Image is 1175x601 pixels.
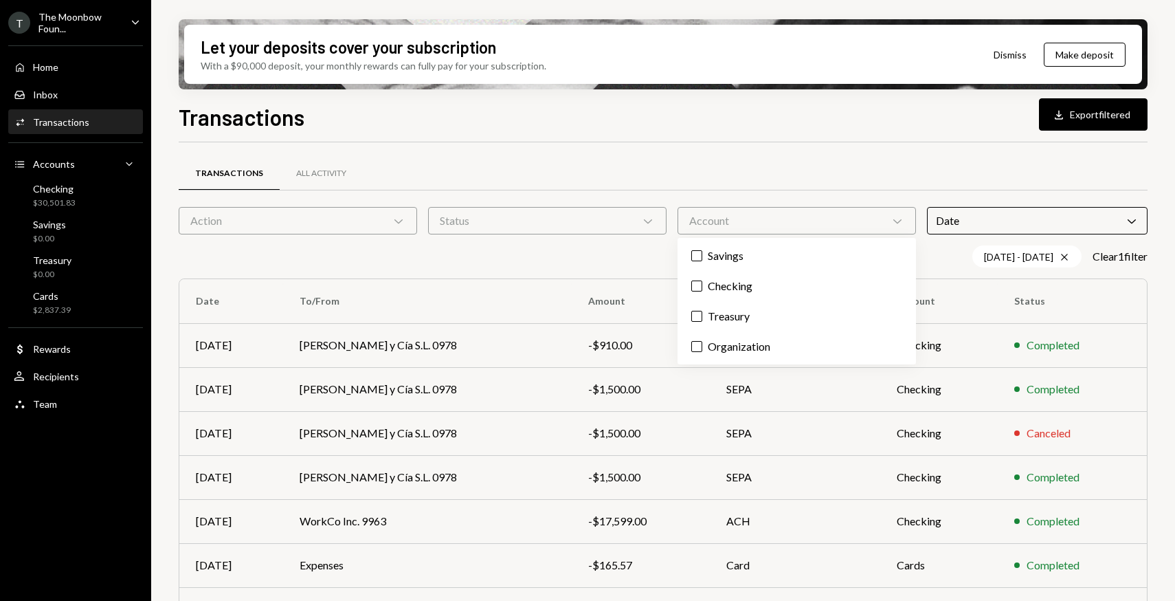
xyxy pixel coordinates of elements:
[710,367,880,411] td: SEPA
[1027,425,1071,441] div: Canceled
[195,168,263,179] div: Transactions
[1027,469,1079,485] div: Completed
[8,54,143,79] a: Home
[972,245,1082,267] div: [DATE] - [DATE]
[678,207,916,234] div: Account
[710,543,880,587] td: Card
[691,341,702,352] button: Organization
[998,279,1147,323] th: Status
[976,39,1044,71] button: Dismiss
[196,469,267,485] div: [DATE]
[283,367,571,411] td: [PERSON_NAME] y Cía S.L. 0978
[196,381,267,397] div: [DATE]
[33,343,71,355] div: Rewards
[33,116,89,128] div: Transactions
[927,207,1148,234] div: Date
[710,455,880,499] td: SEPA
[1027,337,1079,353] div: Completed
[8,12,30,34] div: T
[1027,381,1079,397] div: Completed
[691,281,702,292] button: Checking
[196,425,267,441] div: [DATE]
[33,61,58,73] div: Home
[33,183,76,195] div: Checking
[710,499,880,543] td: ACH
[283,499,571,543] td: WorkCo Inc. 9963
[8,336,143,361] a: Rewards
[196,557,267,573] div: [DATE]
[201,58,546,73] div: With a $90,000 deposit, your monthly rewards can fully pay for your subscription.
[8,82,143,107] a: Inbox
[1027,513,1079,529] div: Completed
[880,455,998,499] td: Checking
[880,543,998,587] td: Cards
[588,557,693,573] div: -$165.57
[201,36,496,58] div: Let your deposits cover your subscription
[572,279,710,323] th: Amount
[880,367,998,411] td: Checking
[880,411,998,455] td: Checking
[8,151,143,176] a: Accounts
[33,254,71,266] div: Treasury
[33,158,75,170] div: Accounts
[33,290,71,302] div: Cards
[283,279,571,323] th: To/From
[710,411,880,455] td: SEPA
[8,391,143,416] a: Team
[588,513,693,529] div: -$17,599.00
[8,215,143,248] a: Savings$0.00
[33,371,79,382] div: Recipients
[33,269,71,281] div: $0.00
[296,168,346,179] div: All Activity
[588,469,693,485] div: -$1,500.00
[280,156,363,191] a: All Activity
[683,243,910,268] label: Savings
[1093,250,1148,264] button: Clear1filter
[283,455,571,499] td: [PERSON_NAME] y Cía S.L. 0978
[8,286,143,319] a: Cards$2,837.39
[283,543,571,587] td: Expenses
[179,207,417,234] div: Action
[588,337,693,353] div: -$910.00
[38,11,120,34] div: The Moonbow Foun...
[1027,557,1079,573] div: Completed
[33,398,57,410] div: Team
[8,109,143,134] a: Transactions
[1044,43,1126,67] button: Make deposit
[283,411,571,455] td: [PERSON_NAME] y Cía S.L. 0978
[8,250,143,283] a: Treasury$0.00
[588,425,693,441] div: -$1,500.00
[179,103,304,131] h1: Transactions
[33,233,66,245] div: $0.00
[683,274,910,298] label: Checking
[33,219,66,230] div: Savings
[588,381,693,397] div: -$1,500.00
[683,334,910,359] label: Organization
[691,250,702,261] button: Savings
[33,89,58,100] div: Inbox
[33,305,71,316] div: $2,837.39
[880,323,998,367] td: Checking
[691,311,702,322] button: Treasury
[196,513,267,529] div: [DATE]
[33,197,76,209] div: $30,501.83
[880,279,998,323] th: Account
[283,323,571,367] td: [PERSON_NAME] y Cía S.L. 0978
[428,207,667,234] div: Status
[179,279,283,323] th: Date
[179,156,280,191] a: Transactions
[1039,98,1148,131] button: Exportfiltered
[880,499,998,543] td: Checking
[8,179,143,212] a: Checking$30,501.83
[683,304,910,329] label: Treasury
[8,364,143,389] a: Recipients
[196,337,267,353] div: [DATE]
